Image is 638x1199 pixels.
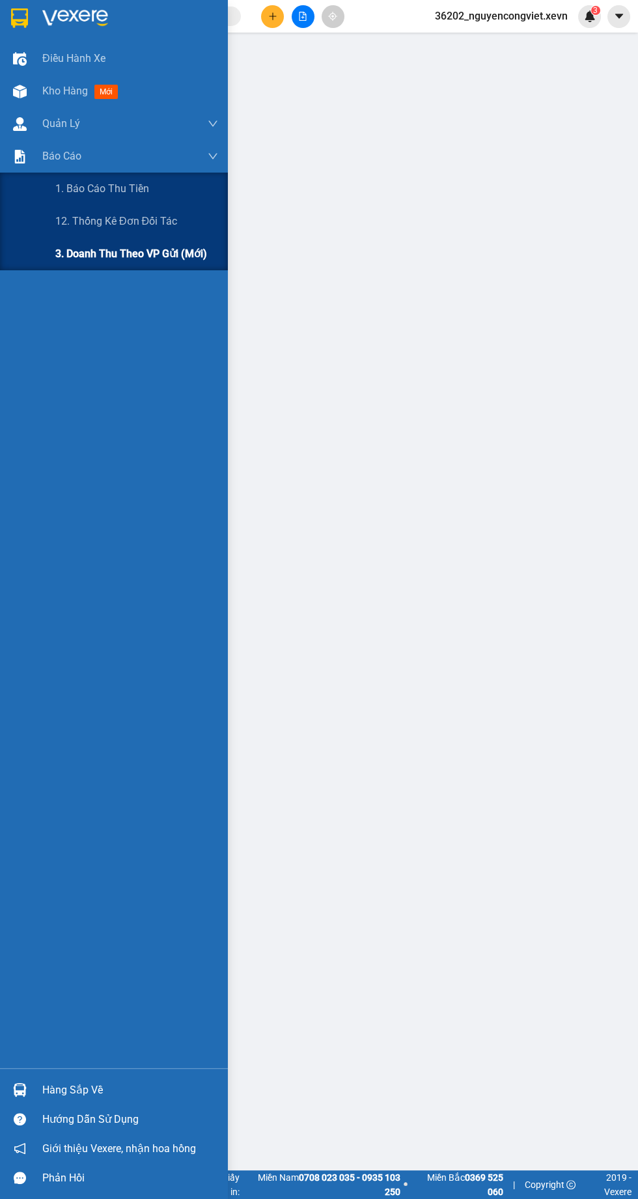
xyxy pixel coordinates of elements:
span: aim [328,12,337,21]
span: ⚪️ [404,1182,408,1187]
span: Kho hàng [42,85,88,97]
strong: 0708 023 035 - 0935 103 250 [299,1172,400,1197]
img: warehouse-icon [13,117,27,131]
img: warehouse-icon [13,85,27,98]
strong: 0369 525 060 [465,1172,503,1197]
span: down [208,119,218,129]
span: 36202_nguyencongviet.xevn [424,8,578,24]
img: warehouse-icon [13,1083,27,1097]
span: question-circle [14,1113,26,1125]
span: file-add [298,12,307,21]
div: Hướng dẫn sử dụng [42,1110,218,1129]
span: down [208,151,218,162]
span: notification [14,1142,26,1155]
button: plus [261,5,284,28]
img: warehouse-icon [13,52,27,66]
span: message [14,1172,26,1184]
span: Quản Lý [42,115,80,132]
span: Báo cáo [42,148,81,164]
span: | [513,1178,515,1192]
span: 3 [593,6,598,15]
span: Điều hành xe [42,50,105,66]
span: copyright [566,1180,576,1189]
button: file-add [292,5,314,28]
img: icon-new-feature [584,10,596,22]
span: mới [94,85,118,99]
div: Phản hồi [42,1168,218,1188]
button: caret-down [607,5,630,28]
img: solution-icon [13,150,27,163]
span: caret-down [613,10,625,22]
span: plus [268,12,277,21]
sup: 3 [591,6,600,15]
img: logo-vxr [11,8,28,28]
span: 1. Báo cáo thu tiền [55,180,149,197]
span: Miền Bắc [411,1170,503,1199]
span: 12. Thống kê đơn đối tác [55,213,177,229]
button: aim [322,5,344,28]
span: 3. Doanh Thu theo VP Gửi (mới) [55,246,207,262]
div: Hàng sắp về [42,1080,218,1100]
span: Miền Nam [243,1170,400,1199]
span: Giới thiệu Vexere, nhận hoa hồng [42,1140,196,1157]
